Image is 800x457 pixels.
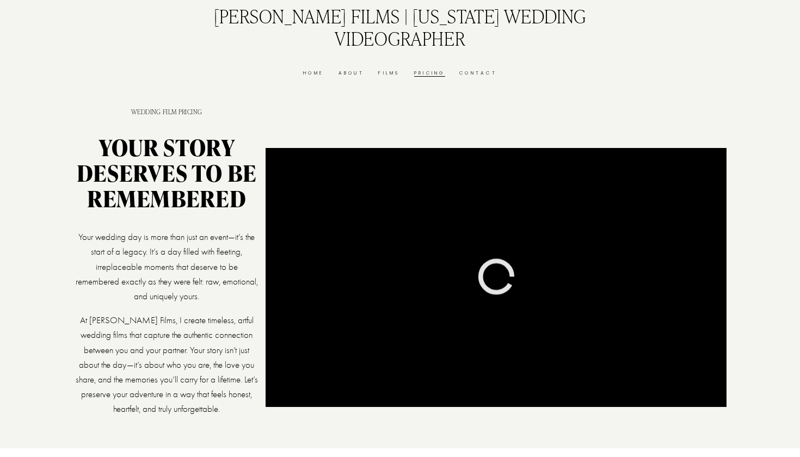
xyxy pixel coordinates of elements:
a: Pricing [414,69,445,77]
a: Home [303,69,324,77]
a: Contact [459,69,497,77]
p: At [PERSON_NAME] Films, I create timeless, artful wedding films that capture the authentic connec... [73,313,260,416]
a: [PERSON_NAME] Films | [US_STATE] Wedding Videographer [214,3,587,50]
strong: Your Story Deserves to Be Remembered [77,132,261,214]
p: Your wedding day is more than just an event—it’s the start of a legacy. It’s a day filled with fl... [73,230,260,304]
a: Films [378,69,399,77]
h1: Wedding Film pricing [73,108,260,115]
a: About [339,69,364,77]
